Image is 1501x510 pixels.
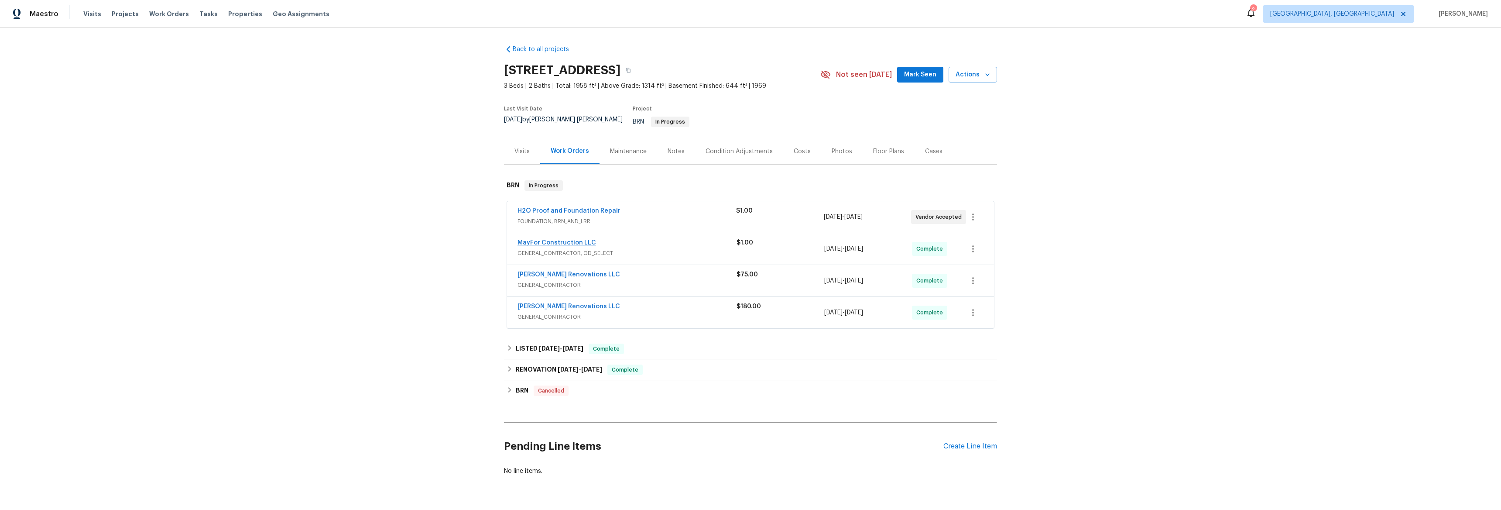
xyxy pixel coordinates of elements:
div: Work Orders [551,147,589,155]
span: Maestro [30,10,58,18]
span: GENERAL_CONTRACTOR, OD_SELECT [517,249,737,258]
span: - [558,366,602,372]
span: [DATE] [824,310,843,316]
span: Work Orders [149,10,189,18]
span: Geo Assignments [273,10,329,18]
h6: BRN [516,386,528,396]
div: No line items. [504,467,997,476]
a: Back to all projects [504,45,588,54]
span: Cancelled [535,386,568,395]
div: BRN Cancelled [504,380,997,401]
div: Visits [514,147,530,156]
a: [PERSON_NAME] Renovations LLC [517,303,620,310]
span: Complete [916,245,946,253]
div: RENOVATION [DATE]-[DATE]Complete [504,359,997,380]
h6: LISTED [516,344,583,354]
span: [GEOGRAPHIC_DATA], [GEOGRAPHIC_DATA] [1270,10,1394,18]
div: Photos [832,147,852,156]
span: - [824,308,863,317]
span: $1.00 [736,208,753,214]
h6: BRN [507,180,519,191]
span: $180.00 [737,303,761,310]
span: [DATE] [562,345,583,351]
span: Complete [589,345,623,353]
span: [DATE] [845,278,863,284]
span: [DATE] [504,117,522,123]
span: [PERSON_NAME] [1435,10,1488,18]
span: - [824,245,863,253]
span: Not seen [DATE] [836,70,892,79]
button: Copy Address [620,62,636,78]
span: Tasks [199,11,218,17]
span: [DATE] [824,246,843,252]
a: [PERSON_NAME] Renovations LLC [517,272,620,278]
span: $1.00 [737,240,753,246]
button: Actions [949,67,997,83]
span: [DATE] [558,366,579,372]
span: BRN [633,119,689,125]
div: Maintenance [610,147,647,156]
span: [DATE] [845,310,863,316]
div: Notes [668,147,685,156]
span: Project [633,106,652,111]
span: [DATE] [581,366,602,372]
div: Costs [794,147,811,156]
a: MayFor Construction LLC [517,240,596,246]
span: [DATE] [539,345,560,351]
span: - [539,345,583,351]
span: $75.00 [737,272,758,278]
button: Mark Seen [897,67,943,83]
span: GENERAL_CONTRACTOR [517,313,737,321]
div: Create Line Item [943,442,997,451]
span: [DATE] [824,214,842,220]
div: BRN In Progress [504,172,997,200]
span: Properties [228,10,262,18]
span: Actions [956,69,990,80]
span: FOUNDATION, BRN_AND_LRR [517,217,736,226]
h2: Pending Line Items [504,426,943,467]
span: Mark Seen [904,69,936,80]
span: Complete [916,276,946,285]
div: Condition Adjustments [706,147,773,156]
span: - [824,276,863,285]
span: GENERAL_CONTRACTOR [517,281,737,289]
span: Complete [916,308,946,317]
a: H2O Proof and Foundation Repair [517,208,620,214]
span: Visits [83,10,101,18]
div: by [PERSON_NAME] [PERSON_NAME] [504,117,633,133]
div: 2 [1250,5,1256,14]
div: Floor Plans [873,147,904,156]
span: In Progress [652,119,689,124]
span: 3 Beds | 2 Baths | Total: 1958 ft² | Above Grade: 1314 ft² | Basement Finished: 644 ft² | 1969 [504,82,820,90]
span: Complete [608,365,642,374]
span: - [824,213,863,221]
span: Vendor Accepted [915,213,965,221]
h2: [STREET_ADDRESS] [504,66,620,75]
div: Cases [925,147,942,156]
span: [DATE] [844,214,863,220]
span: Last Visit Date [504,106,542,111]
span: [DATE] [824,278,843,284]
span: [DATE] [845,246,863,252]
span: Projects [112,10,139,18]
div: LISTED [DATE]-[DATE]Complete [504,338,997,359]
h6: RENOVATION [516,365,602,375]
span: In Progress [525,181,562,190]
